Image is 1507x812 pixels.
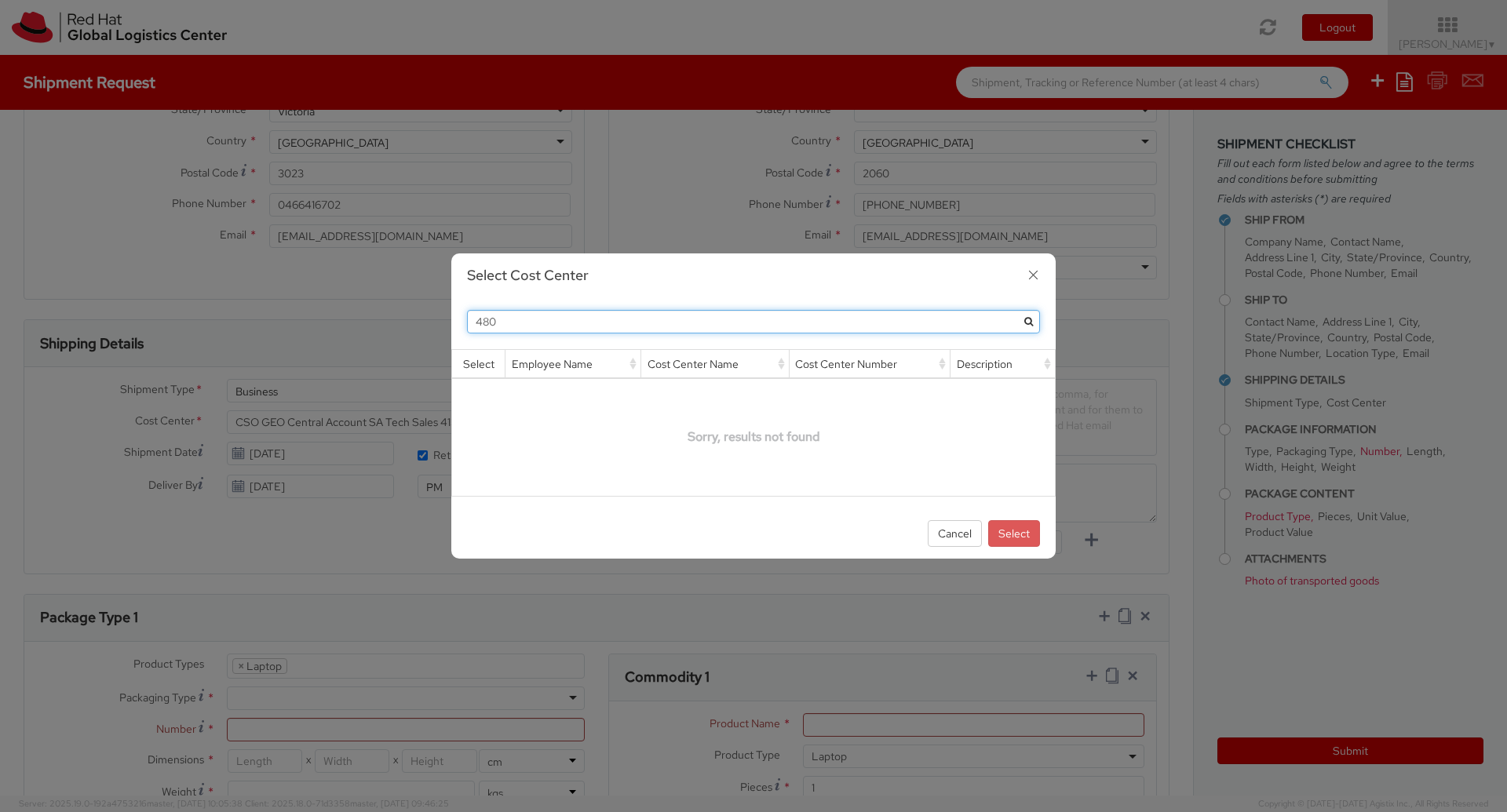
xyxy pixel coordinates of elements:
[505,350,640,377] div: Employee Name
[951,350,1055,377] div: Description
[641,350,789,377] div: Cost Center Name
[452,378,1056,496] td: Sorry, results not found
[467,265,1040,286] h3: Select Cost Center
[467,310,1040,333] input: Search by Employee Name, Cost Center Number…
[928,520,982,547] button: Cancel
[790,350,951,377] div: Cost Center Number
[452,350,505,377] div: Select
[988,520,1040,547] button: Select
